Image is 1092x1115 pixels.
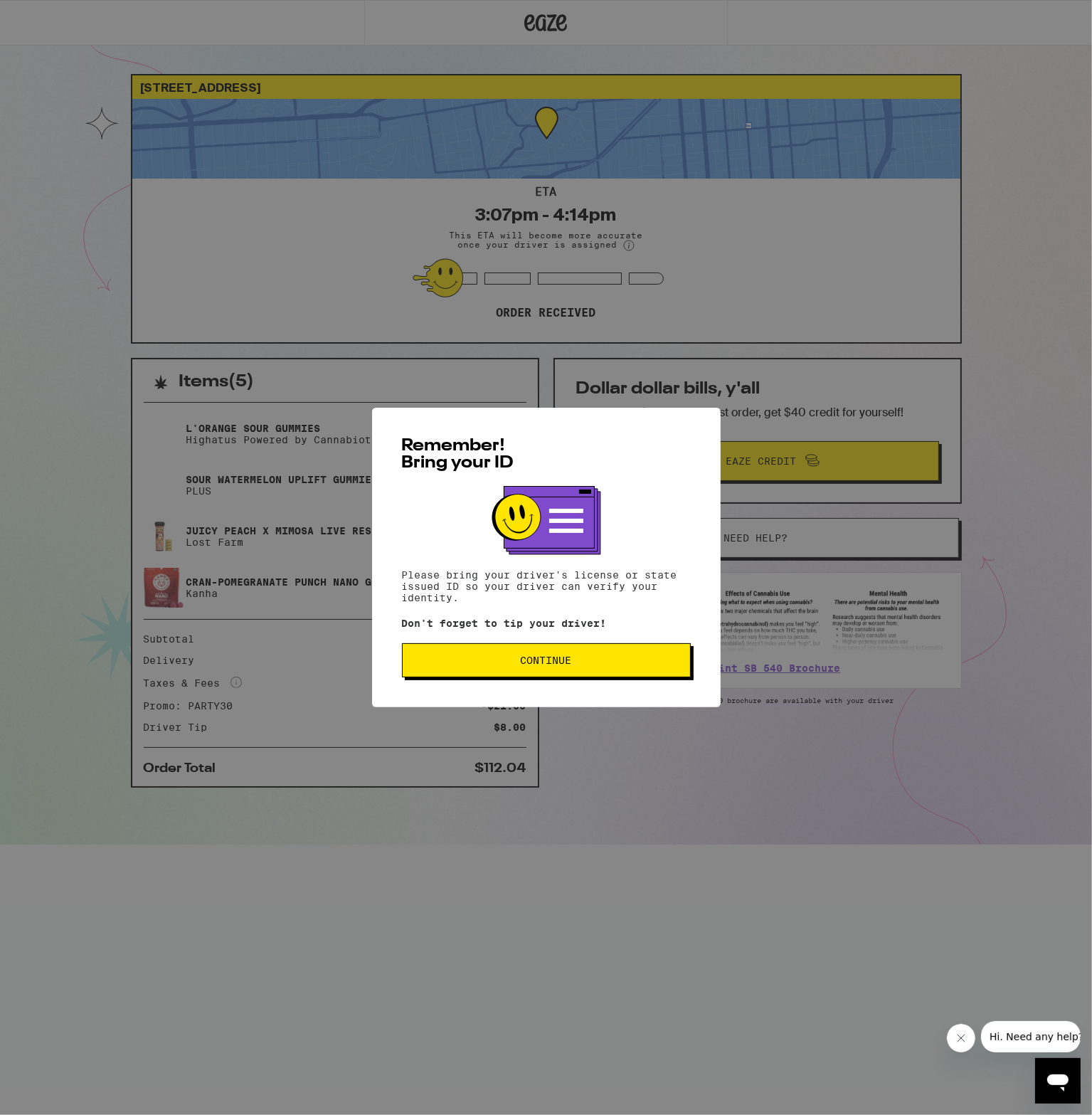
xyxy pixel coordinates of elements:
iframe: Close message [947,1024,975,1052]
iframe: Button to launch messaging window [1035,1058,1081,1104]
span: Continue [521,655,572,665]
p: Don't forget to tip your driver! [402,618,691,629]
span: Remember! Bring your ID [402,438,514,472]
p: Please bring your driver's license or state issued ID so your driver can verify your identity. [402,569,691,603]
iframe: Message from company [981,1021,1081,1052]
button: Continue [402,643,691,677]
span: Hi. Need any help? [9,10,102,21]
